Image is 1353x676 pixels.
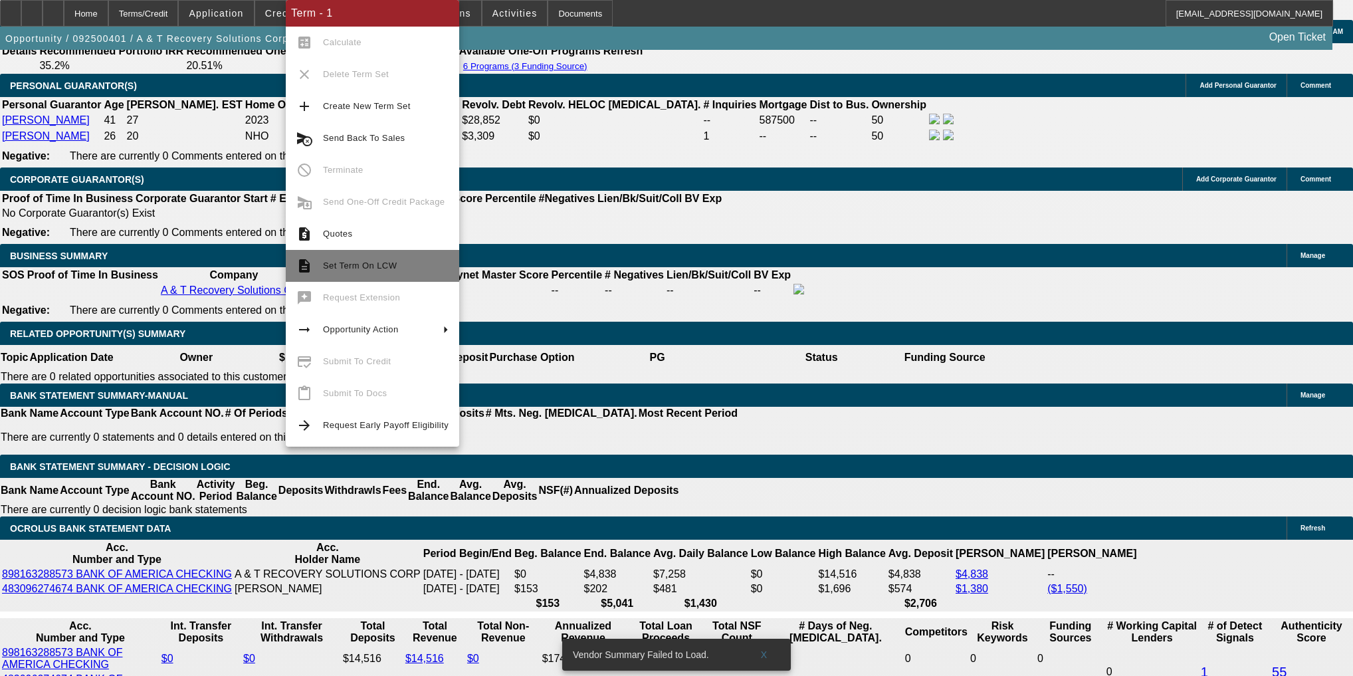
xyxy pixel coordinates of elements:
span: Opportunity / 092500401 / A & T Recovery Solutions Corp / [PERSON_NAME] [5,33,386,44]
b: Percentile [485,193,536,204]
mat-icon: description [296,258,312,274]
td: 27 [126,113,243,128]
b: Ownership [871,99,926,110]
span: Quotes [323,229,352,239]
b: # Employees [270,193,336,204]
th: Funding Sources [1037,620,1104,645]
mat-icon: request_quote [296,226,312,242]
th: Status [740,345,904,370]
th: Low Balance [750,541,817,566]
div: Vendor Summary Failed to Load. [562,639,743,671]
mat-icon: add [296,98,312,114]
th: PG [575,345,739,370]
td: -- [759,129,808,144]
td: $0 [750,568,817,581]
span: Add Personal Guarantor [1199,82,1277,89]
td: $0 [750,582,817,596]
th: Int. Transfer Withdrawals [243,620,341,645]
td: $0 [514,568,581,581]
th: Avg. Deposit [888,541,954,566]
a: A & T Recovery Solutions Corp [161,284,307,296]
td: $481 [653,582,749,596]
a: Open Ticket [1264,26,1331,49]
span: Refresh [1301,524,1325,532]
th: Total Loan Proceeds [626,620,705,645]
span: Manage [1301,252,1325,259]
a: $0 [467,653,479,664]
img: facebook-icon.png [929,114,940,124]
b: Revolv. Debt [462,99,526,110]
td: [PERSON_NAME] [234,582,421,596]
th: [PERSON_NAME] [1047,541,1137,566]
td: $0 [528,113,702,128]
button: X [743,643,785,667]
td: 1 [702,129,757,144]
th: # Working Capital Lenders [1106,620,1199,645]
td: $153 [514,582,581,596]
th: $1,430 [653,597,749,610]
th: Available One-Off Programs [459,45,601,58]
td: -- [809,113,870,128]
a: $1,380 [956,583,988,594]
div: -- [552,284,602,296]
th: Most Recent Period [638,407,738,420]
td: A & T RECOVERY SOLUTIONS CORP [234,568,421,581]
b: Lien/Bk/Suit/Coll [597,193,682,204]
td: -- [1047,568,1137,581]
span: Comment [1301,175,1331,183]
th: Owner [114,345,278,370]
td: $14,516 [817,568,886,581]
th: $153 [514,597,581,610]
td: 35.2% [39,59,184,72]
b: Start [243,193,267,204]
span: There are currently 0 Comments entered on this opportunity [70,304,352,316]
th: # of Detect Signals [1200,620,1270,645]
td: -- [666,283,752,298]
td: No Corporate Guarantor(s) Exist [1,207,728,220]
th: Total Non-Revenue [467,620,540,645]
span: X [761,649,768,660]
th: Withdrawls [324,478,381,503]
td: $7,258 [653,568,749,581]
td: 0 [904,646,968,671]
th: $2,706 [888,597,954,610]
th: Bank Account NO. [130,478,196,503]
th: # Days of Neg. [MEDICAL_DATA]. [768,620,903,645]
td: 50 [871,129,927,144]
td: $4,838 [583,568,651,581]
a: $0 [243,653,255,664]
th: Beg. Balance [235,478,277,503]
td: $574 [888,582,954,596]
b: # Negatives [605,269,664,281]
img: facebook-icon.png [929,130,940,140]
td: -- [702,113,757,128]
td: 20 [126,129,243,144]
th: Annualized Deposits [573,478,679,503]
div: $174,202 [542,653,625,665]
span: Create New Term Set [323,101,411,111]
th: Avg. Daily Balance [653,541,749,566]
th: Total Deposits [342,620,403,645]
th: Fees [382,478,407,503]
th: $ Financed [278,345,336,370]
span: Credit Package [265,8,340,19]
a: 483096274674 BANK OF AMERICA CHECKING [2,583,232,594]
b: Paynet Master Score [444,269,548,281]
span: Request Early Payoff Eligibility [323,420,449,430]
th: # Of Periods [225,407,288,420]
td: 0 [970,646,1035,671]
td: $0 [528,129,702,144]
td: $202 [583,582,651,596]
th: Bank Account NO. [130,407,225,420]
b: Revolv. HELOC [MEDICAL_DATA]. [528,99,701,110]
th: Annualized Revenue [542,620,625,645]
span: There are currently 0 Comments entered on this opportunity [70,227,352,238]
td: $3,309 [461,129,526,144]
th: Total Revenue [405,620,465,645]
th: [PERSON_NAME] [955,541,1045,566]
th: Refresh [603,45,644,58]
th: SOS [1,269,25,282]
div: -- [444,284,548,296]
mat-icon: arrow_forward [296,417,312,433]
b: #Negatives [539,193,595,204]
